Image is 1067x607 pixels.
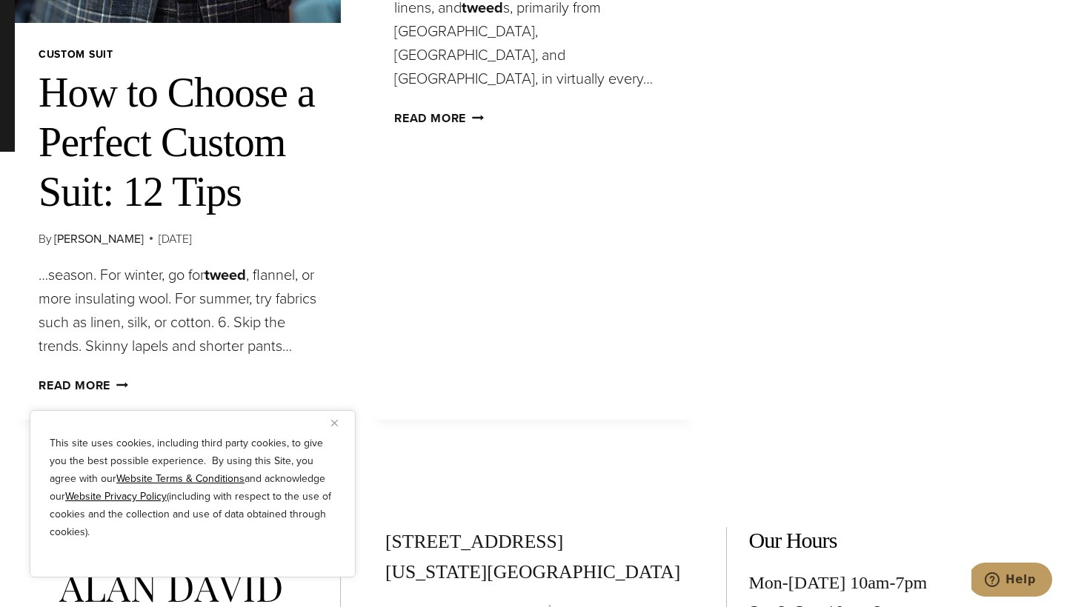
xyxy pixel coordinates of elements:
p: This site uses cookies, including third party cookies, to give you the best possible experience. ... [50,435,336,541]
span: …season. For winter, go for , flannel, or more insulating wool. For summer, try fabrics such as l... [39,264,316,357]
iframe: Opens a widget where you can chat to one of our agents [971,563,1052,600]
a: Website Privacy Policy [65,489,167,504]
a: Read More [39,377,128,394]
h2: Our Hours [749,527,1046,554]
time: [DATE] [159,229,192,249]
a: How to Choose a Perfect Custom Suit: 12 Tips [39,70,315,215]
img: Close [331,420,338,426]
button: Close [331,414,349,432]
strong: tweed [205,264,246,286]
a: [PERSON_NAME] [54,230,144,247]
div: [STREET_ADDRESS] [US_STATE][GEOGRAPHIC_DATA] [385,527,682,588]
span: By [39,229,52,249]
a: Custom Suit [39,47,113,62]
a: Read More [394,110,484,127]
a: Website Terms & Conditions [116,471,245,486]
